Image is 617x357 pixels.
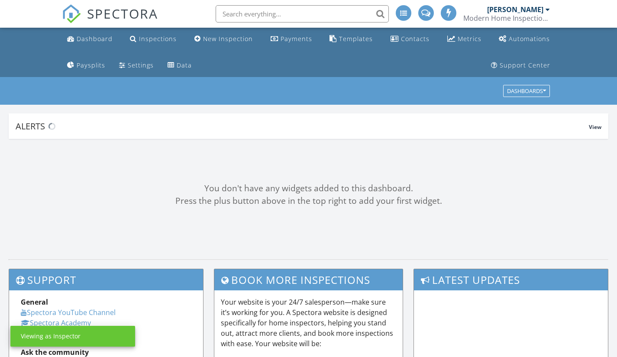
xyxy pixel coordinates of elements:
div: Automations [509,35,550,43]
a: Spectora YouTube Channel [21,308,116,317]
div: Data [177,61,192,69]
a: Contacts [387,31,433,47]
p: Your website is your 24/7 salesperson—make sure it’s working for you. A Spectora website is desig... [221,297,397,349]
a: Dashboard [64,31,116,47]
div: Press the plus button above in the top right to add your first widget. [9,195,608,207]
span: View [589,123,601,131]
div: Metrics [458,35,481,43]
div: New Inspection [203,35,253,43]
a: Metrics [444,31,485,47]
div: Paysplits [77,61,105,69]
div: You don't have any widgets added to this dashboard. [9,182,608,195]
a: Payments [267,31,316,47]
a: Automations (Advanced) [495,31,553,47]
a: SPECTORA [62,12,158,30]
a: Paysplits [64,58,109,74]
h3: Support [9,269,203,290]
a: Templates [326,31,376,47]
div: Templates [339,35,373,43]
img: The Best Home Inspection Software - Spectora [62,4,81,23]
strong: General [21,297,48,307]
div: Dashboards [507,88,546,94]
div: Alerts [16,120,589,132]
button: Dashboards [503,85,550,97]
h3: Book More Inspections [214,269,403,290]
div: Modern Home Inspections [463,14,550,23]
a: Inspections [126,31,180,47]
a: Settings [116,58,157,74]
a: New Inspection [191,31,256,47]
input: Search everything... [216,5,389,23]
a: Support Center [488,58,554,74]
div: Support Center [500,61,550,69]
div: Viewing as Inspector [21,332,81,341]
div: Contacts [401,35,430,43]
div: Payments [281,35,312,43]
span: SPECTORA [87,4,158,23]
div: Settings [128,61,154,69]
div: [PERSON_NAME] [487,5,543,14]
div: Inspections [139,35,177,43]
a: Data [164,58,195,74]
a: Spectora Academy [21,318,91,328]
div: Dashboard [77,35,113,43]
h3: Latest Updates [414,269,608,290]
